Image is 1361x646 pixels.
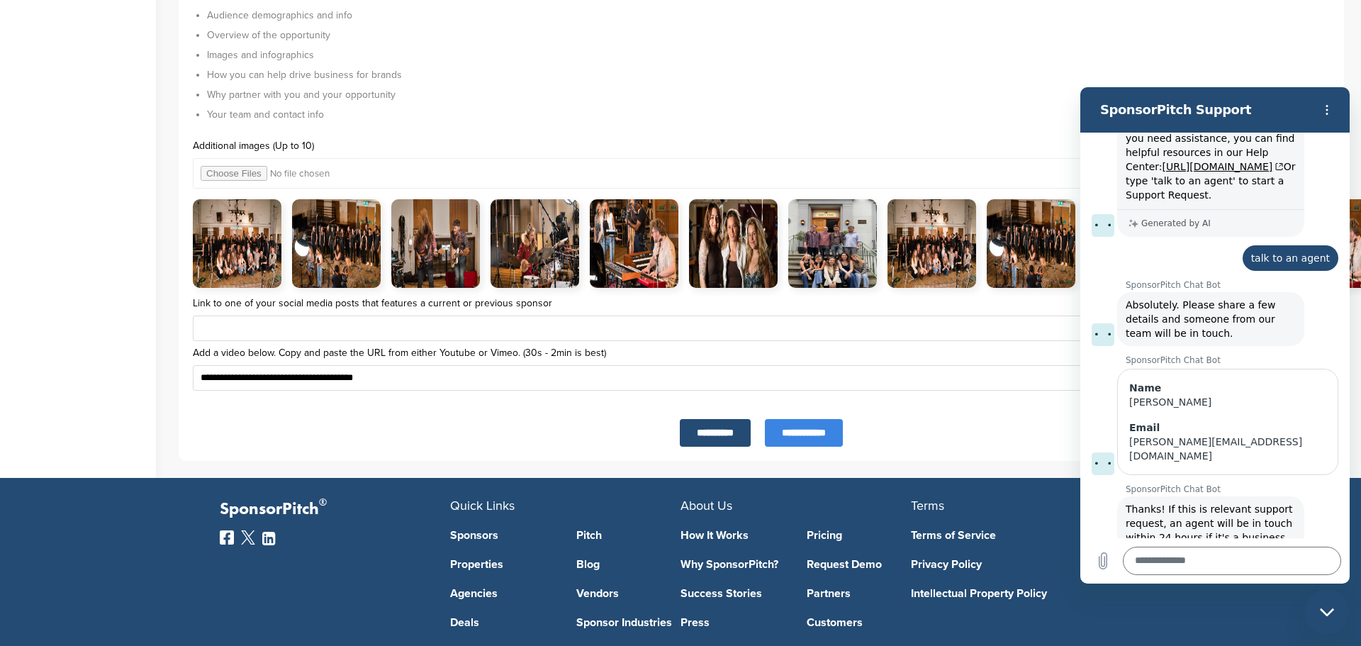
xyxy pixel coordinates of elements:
[193,348,1330,358] label: Add a video below. Copy and paste the URL from either Youtube or Vimeo. (30s - 2min is best)
[207,87,1330,102] li: Why partner with you and your opportunity
[207,8,1330,23] li: Audience demographics and info
[911,530,1120,541] a: Terms of Service
[911,588,1120,599] a: Intellectual Property Policy
[220,499,450,520] p: SponsorPitch
[207,107,1330,122] li: Your team and contact info
[292,199,381,288] img: Additional Attachment
[911,498,944,513] span: Terms
[193,199,281,288] img: Additional Attachment
[807,588,912,599] a: Partners
[491,199,579,288] img: Additional Attachment
[193,141,1330,151] label: Additional images (Up to 10)
[590,199,678,288] img: Additional Attachment
[788,199,877,288] img: Additional Attachment
[576,559,681,570] a: Blog
[450,588,555,599] a: Agencies
[319,494,327,511] span: ®
[1304,589,1350,635] iframe: Button to launch messaging window, conversation in progress
[576,617,681,628] a: Sponsor Industries
[207,67,1330,82] li: How you can help drive business for brands
[887,199,976,288] img: Additional Attachment
[689,199,778,288] img: Additional Attachment
[680,530,785,541] a: How It Works
[911,559,1120,570] a: Privacy Policy
[680,617,785,628] a: Press
[807,530,912,541] a: Pricing
[450,617,555,628] a: Deals
[807,559,912,570] a: Request Demo
[576,588,681,599] a: Vendors
[450,559,555,570] a: Properties
[207,48,1330,62] li: Images and infographics
[391,199,480,288] img: Additional Attachment
[241,530,255,545] img: Twitter
[193,299,1330,308] label: Link to one of your social media posts that features a current or previous sponsor
[1080,87,1350,584] iframe: Messaging window
[220,530,234,545] img: Facebook
[680,559,785,570] a: Why SponsorPitch?
[450,498,515,513] span: Quick Links
[987,199,1075,288] img: Additional Attachment
[680,588,785,599] a: Success Stories
[807,617,912,628] a: Customers
[680,498,732,513] span: About Us
[207,28,1330,43] li: Overview of the opportunity
[576,530,681,541] a: Pitch
[450,530,555,541] a: Sponsors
